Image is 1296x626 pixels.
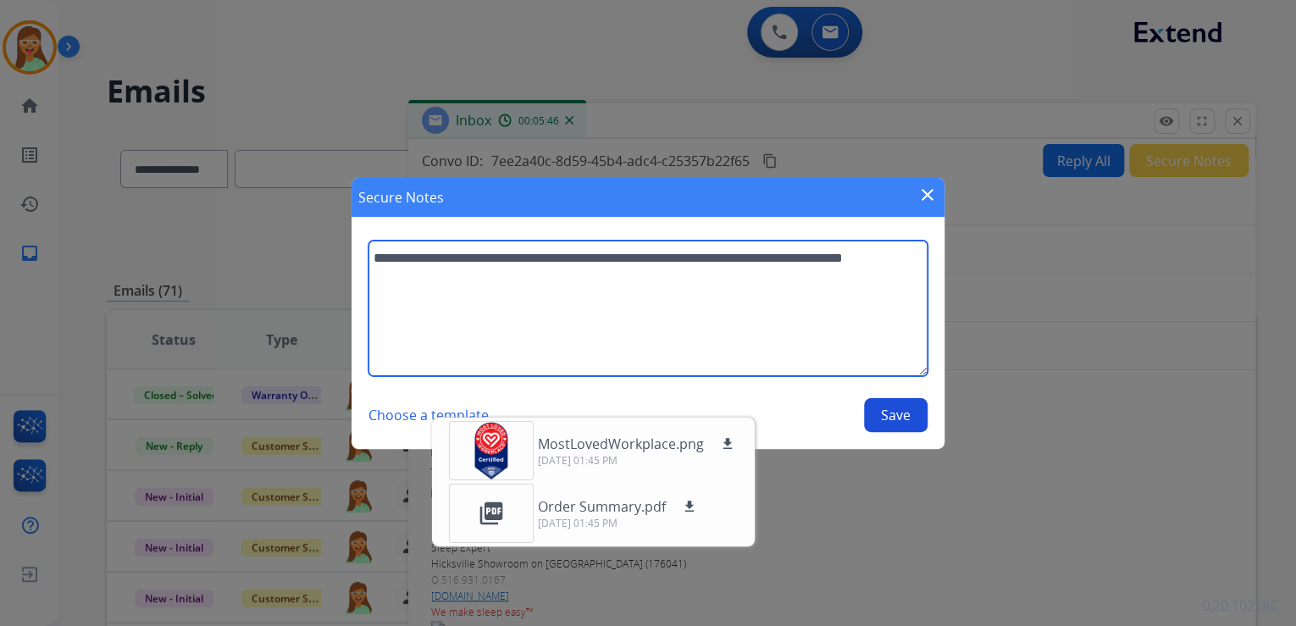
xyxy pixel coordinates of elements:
h1: Secure Notes [358,187,444,208]
mat-icon: download [720,436,735,451]
p: [DATE] 01:45 PM [538,454,738,468]
button: Choose a template [368,398,489,432]
mat-icon: picture_as_pdf [478,500,505,527]
p: 0.20.1027RC [1202,596,1279,616]
p: [DATE] 01:45 PM [538,517,700,530]
p: MostLovedWorkplace.png [538,434,704,454]
mat-icon: close [917,185,938,205]
p: Order Summary.pdf [538,496,666,517]
mat-icon: download [682,499,697,514]
button: Save [864,398,928,432]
